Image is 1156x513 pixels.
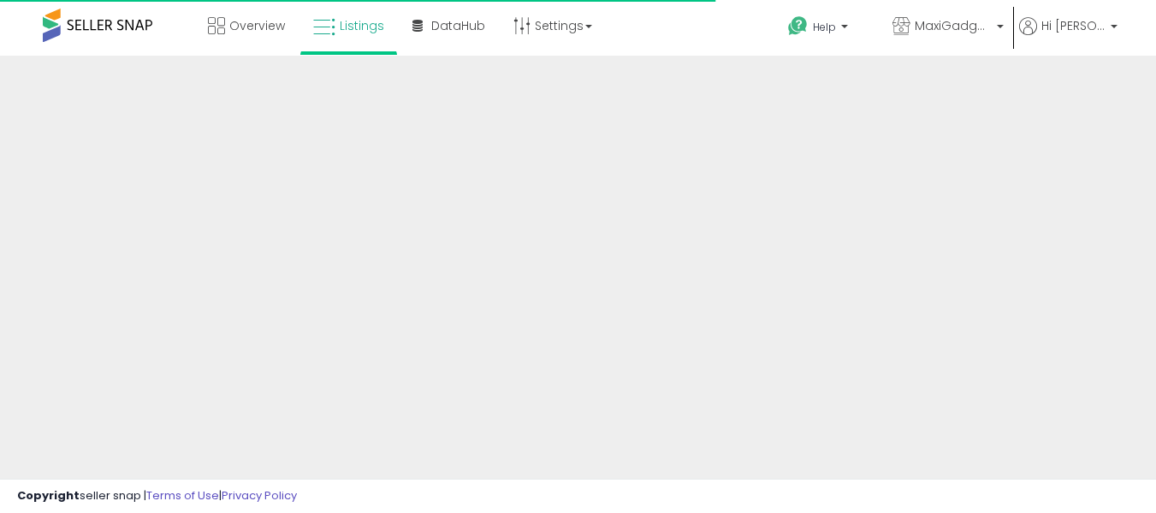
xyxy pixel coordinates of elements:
[340,17,384,34] span: Listings
[17,487,80,504] strong: Copyright
[1019,17,1117,56] a: Hi [PERSON_NAME]
[787,15,809,37] i: Get Help
[146,487,219,504] a: Terms of Use
[17,488,297,504] div: seller snap | |
[813,20,836,34] span: Help
[229,17,285,34] span: Overview
[915,17,992,34] span: MaxiGadgets, Inc US
[222,487,297,504] a: Privacy Policy
[431,17,485,34] span: DataHub
[1041,17,1106,34] span: Hi [PERSON_NAME]
[774,3,877,56] a: Help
